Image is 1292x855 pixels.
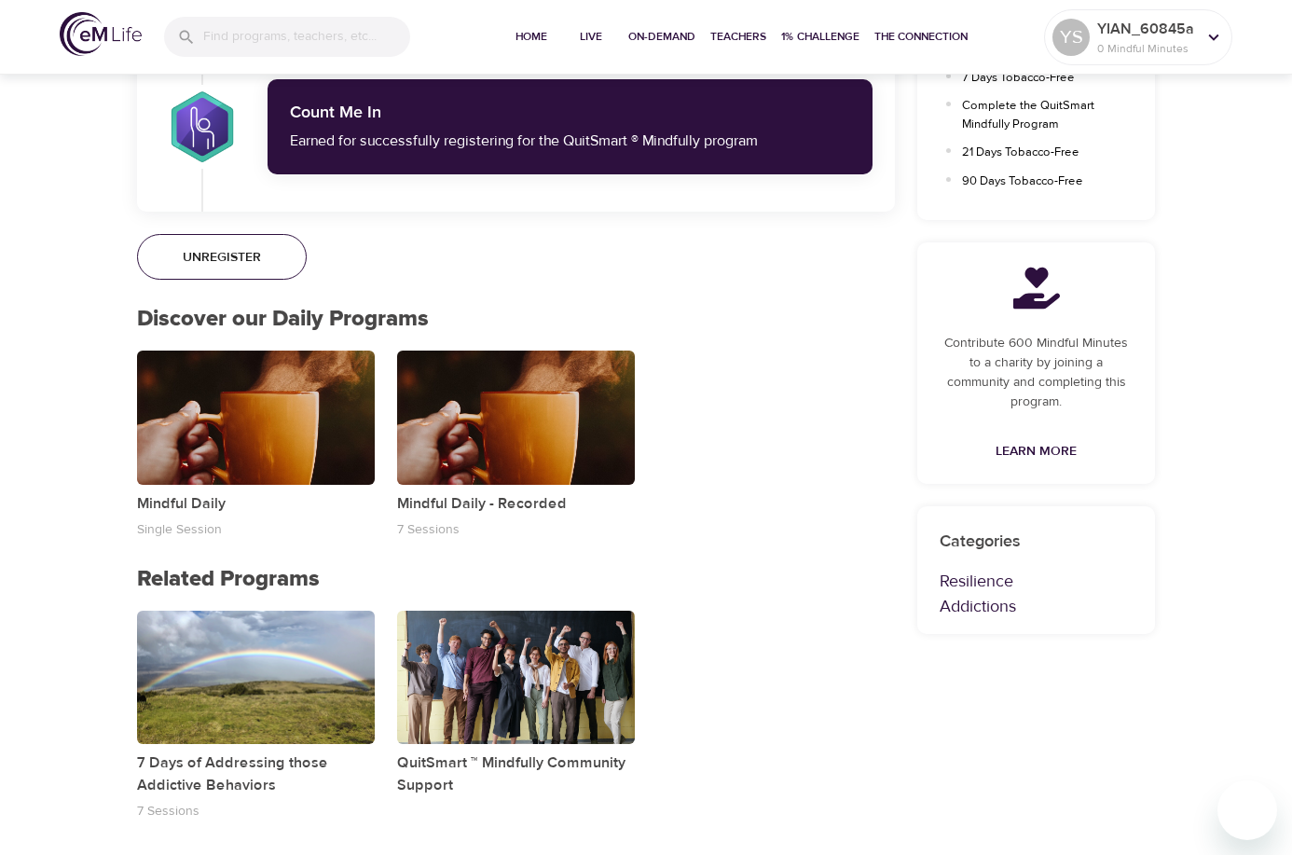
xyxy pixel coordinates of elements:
div: YS [1052,19,1090,56]
span: Live [569,27,613,47]
p: 21 Days Tobacco-Free [962,144,1110,162]
p: 7 Sessions [397,521,460,538]
img: logo [60,12,142,56]
p: 90 Days Tobacco-Free [962,172,1110,191]
p: Categories [940,529,1133,554]
span: Home [509,27,554,47]
iframe: Button to launch messaging window [1217,780,1277,840]
span: Teachers [710,27,766,47]
p: Resilience [940,569,1133,594]
div: Earned for successfully registering for the QuitSmart ® Mindfully program [290,131,850,152]
input: Find programs, teachers, etc... [203,17,410,57]
a: Learn More [988,434,1084,469]
p: Related Programs [137,562,895,596]
p: YIAN_60845a [1097,18,1196,40]
p: Mindful Daily [137,492,375,515]
p: Addictions [940,594,1133,619]
p: 7 Days Tobacco-Free [962,69,1110,88]
p: 7 Days of Addressing those Addictive Behaviors [137,752,375,796]
span: Learn More [996,440,1077,463]
p: Discover our Daily Programs [137,302,895,336]
span: The Connection [874,27,968,47]
span: Unregister [183,246,261,269]
span: On-Demand [628,27,695,47]
p: Single Session [137,521,222,538]
p: Complete the QuitSmart Mindfully Program [962,97,1110,133]
button: Unregister [137,234,307,281]
div: Count Me In [290,102,850,126]
p: 7 Sessions [137,803,199,820]
span: 1% Challenge [781,27,859,47]
p: QuitSmart ™ Mindfully Community Support [397,752,635,796]
p: 0 Mindful Minutes [1097,40,1196,57]
p: Contribute 600 Mindful Minutes to a charity by joining a community and completing this program. [940,334,1133,412]
p: Mindful Daily - Recorded [397,492,635,515]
